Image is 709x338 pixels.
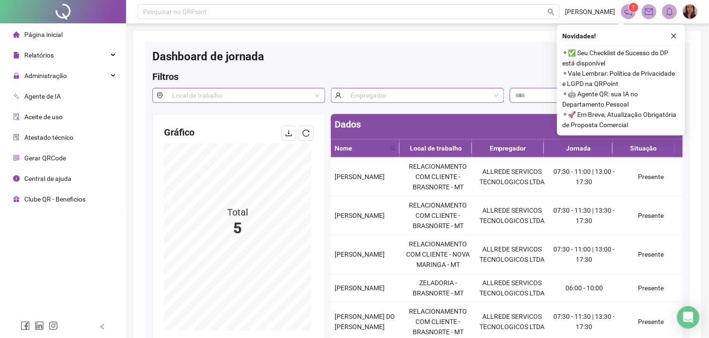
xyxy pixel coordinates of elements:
span: linkedin [35,321,44,331]
span: [PERSON_NAME] [335,173,385,180]
span: reload [302,129,310,137]
td: RELACIONAMENTO COM CLIENTE - NOVA MARINGA - MT [401,235,475,274]
th: Empregador [472,139,544,158]
span: qrcode [13,155,20,161]
span: Dashboard de jornada [152,50,264,63]
td: ALLREDE SERVICOS TECNOLOGICOS LTDA [475,274,549,302]
span: user [331,88,345,103]
span: search [388,141,398,155]
th: Situação [613,139,674,158]
span: ⚬ 🤖 Agente QR: sua IA no Departamento Pessoal [563,89,680,109]
span: download [285,129,293,137]
td: Presente [619,158,683,196]
span: gift [13,196,20,202]
span: Nome [335,143,387,153]
span: search [390,145,396,151]
th: Jornada [544,139,613,158]
span: Dados [335,119,361,130]
td: 07:30 - 11:00 | 13:00 - 17:30 [549,158,620,196]
td: Presente [619,274,683,302]
span: Gerar QRCode [24,154,66,162]
span: notification [624,7,633,16]
span: instagram [49,321,58,331]
td: RELACIONAMENTO COM CLIENTE - BRASNORTE - MT [401,196,475,235]
span: Relatórios [24,51,54,59]
th: Local de trabalho [400,139,472,158]
span: left [99,324,106,330]
span: bell [666,7,674,16]
td: 07:30 - 11:30 | 13:30 - 17:30 [549,196,620,235]
span: Aceite de uso [24,113,63,121]
span: ⚬ ✅ Seu Checklist de Sucesso do DP está disponível [563,48,680,68]
td: Presente [619,235,683,274]
td: ALLREDE SERVICOS TECNOLOGICOS LTDA [475,196,549,235]
span: info-circle [13,175,20,182]
span: close [671,33,677,39]
span: Administração [24,72,67,79]
span: Gráfico [164,127,194,138]
span: [PERSON_NAME] [335,284,385,292]
span: home [13,31,20,38]
td: RELACIONAMENTO COM CLIENTE - BRASNORTE - MT [401,158,475,196]
span: lock [13,72,20,79]
span: Clube QR - Beneficios [24,195,86,203]
span: ⚬ 🚀 Em Breve, Atualização Obrigatória de Proposta Comercial [563,109,680,130]
td: ZELADORIA - BRASNORTE - MT [401,274,475,302]
span: environment [152,88,167,103]
span: Página inicial [24,31,63,38]
span: Agente de IA [24,93,61,100]
span: Atestado técnico [24,134,73,141]
td: 06:00 - 10:00 [549,274,620,302]
span: ⚬ Vale Lembrar: Política de Privacidade e LGPD na QRPoint [563,68,680,89]
td: 07:30 - 11:00 | 13:00 - 17:30 [549,235,620,274]
span: search [548,8,555,15]
span: file [13,52,20,58]
td: ALLREDE SERVICOS TECNOLOGICOS LTDA [475,235,549,274]
span: solution [13,134,20,141]
div: Open Intercom Messenger [677,306,700,329]
span: [PERSON_NAME] [335,251,385,258]
img: 78555 [683,5,697,19]
span: mail [645,7,653,16]
span: Central de ajuda [24,175,72,182]
span: Filtros [152,71,179,82]
td: ALLREDE SERVICOS TECNOLOGICOS LTDA [475,158,549,196]
sup: 1 [629,3,638,12]
span: facebook [21,321,30,331]
span: [PERSON_NAME] [335,212,385,219]
span: audit [13,114,20,120]
span: [PERSON_NAME] DO [PERSON_NAME] [335,313,395,331]
span: [PERSON_NAME] [566,7,616,17]
td: Presente [619,196,683,235]
span: Novidades ! [563,31,596,41]
span: 1 [632,4,636,11]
